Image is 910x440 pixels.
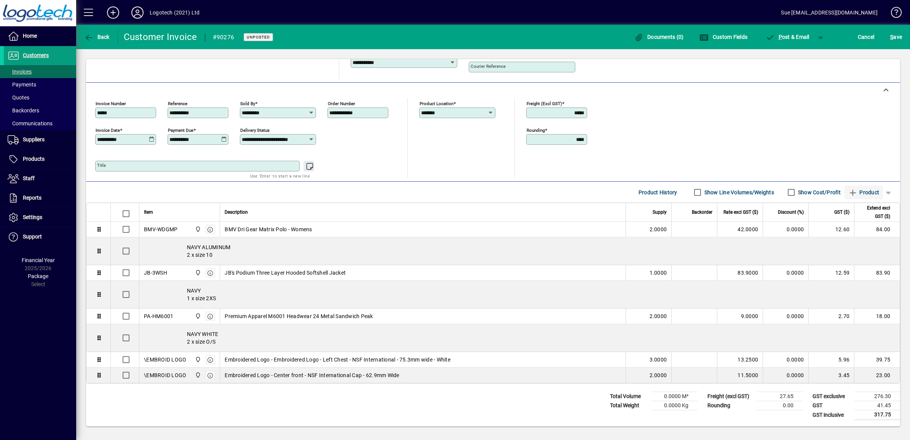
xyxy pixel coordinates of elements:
div: Logotech (2021) Ltd [150,6,200,19]
a: Support [4,227,76,246]
span: Product [848,186,879,198]
td: 0.0000 [763,222,808,237]
span: Custom Fields [699,34,747,40]
span: Settings [23,214,42,220]
div: PA-HM6001 [144,312,173,320]
span: Quotes [8,94,29,101]
a: Knowledge Base [885,2,900,26]
button: Save [888,30,904,44]
div: JB-3WSH [144,269,167,277]
span: 2.0000 [650,226,667,233]
button: Product [845,186,883,199]
span: Central [193,355,202,364]
span: Embroidered Logo - Embroidered Logo - Left Chest - NSF International - 75.3mm wide - White [225,356,450,363]
td: 317.75 [854,410,900,420]
a: Home [4,27,76,46]
span: Communications [8,120,53,126]
button: Product History [635,186,680,199]
span: Financial Year [22,257,55,263]
a: Reports [4,189,76,208]
div: NAVY WHITE 2 x size O/S [139,324,900,352]
label: Show Line Volumes/Weights [703,189,774,196]
span: Invoices [8,69,32,75]
div: NAVY ALUMINUM 2 x size 10 [139,237,900,265]
span: Documents (0) [634,34,684,40]
span: Home [23,33,37,39]
span: Central [193,312,202,320]
td: 276.30 [854,392,900,401]
td: 23.00 [854,368,900,383]
td: 27.65 [757,392,803,401]
td: 18.00 [854,309,900,324]
td: 0.0000 Kg [652,401,698,410]
mat-label: Freight (excl GST) [527,101,562,106]
mat-label: Reference [168,101,187,106]
button: Back [82,30,112,44]
button: Custom Fields [698,30,749,44]
td: 2.70 [808,309,854,324]
span: Discount (%) [778,208,804,216]
td: 0.0000 [763,352,808,368]
span: GST ($) [834,208,849,216]
span: Package [28,273,48,279]
div: 83.9000 [722,269,758,277]
a: Communications [4,117,76,130]
span: Payments [8,82,36,88]
td: Rounding [704,401,757,410]
label: Show Cost/Profit [797,189,841,196]
span: JB's Podium Three Layer Hooded Softshell Jacket [225,269,346,277]
td: 84.00 [854,222,900,237]
span: Central [193,269,202,277]
a: Payments [4,78,76,91]
td: 12.59 [808,265,854,281]
mat-label: Title [97,163,106,168]
mat-label: Order number [328,101,355,106]
div: 9.0000 [722,312,758,320]
mat-hint: Use 'Enter' to start a new line [250,171,310,180]
mat-label: Product location [420,101,453,106]
div: 42.0000 [722,226,758,233]
td: 41.45 [854,401,900,410]
td: GST inclusive [809,410,854,420]
span: Reports [23,195,42,201]
td: 5.96 [808,352,854,368]
span: Suppliers [23,136,45,142]
div: BMV-WDGMP [144,226,177,233]
div: \EMBROID LOGO [144,356,186,363]
mat-label: Sold by [240,101,255,106]
span: ost & Email [765,34,809,40]
td: 0.0000 [763,265,808,281]
td: 83.90 [854,265,900,281]
td: 3.45 [808,368,854,383]
div: NAVY 1 x size 2XS [139,281,900,308]
mat-label: Courier Reference [471,64,506,69]
span: 2.0000 [650,371,667,379]
td: 0.0000 [763,309,808,324]
a: Quotes [4,91,76,104]
td: 0.0000 M³ [652,392,698,401]
td: 0.0000 [763,368,808,383]
div: Sue [EMAIL_ADDRESS][DOMAIN_NAME] [781,6,878,19]
span: Products [23,156,45,162]
span: Cancel [858,31,875,43]
span: Backorder [692,208,712,216]
span: Staff [23,175,35,181]
span: Support [23,234,42,240]
a: Invoices [4,65,76,78]
div: Customer Invoice [124,31,197,43]
mat-label: Invoice number [96,101,126,106]
span: Back [84,34,110,40]
span: Description [225,208,248,216]
button: Post & Email [762,30,813,44]
div: #90276 [213,31,235,43]
mat-label: Payment due [168,128,193,133]
td: GST [809,401,854,410]
span: Product History [639,186,677,198]
span: Supply [653,208,667,216]
mat-label: Delivery status [240,128,270,133]
span: 2.0000 [650,312,667,320]
div: \EMBROID LOGO [144,371,186,379]
span: Customers [23,52,49,58]
div: 11.5000 [722,371,758,379]
button: Documents (0) [632,30,686,44]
